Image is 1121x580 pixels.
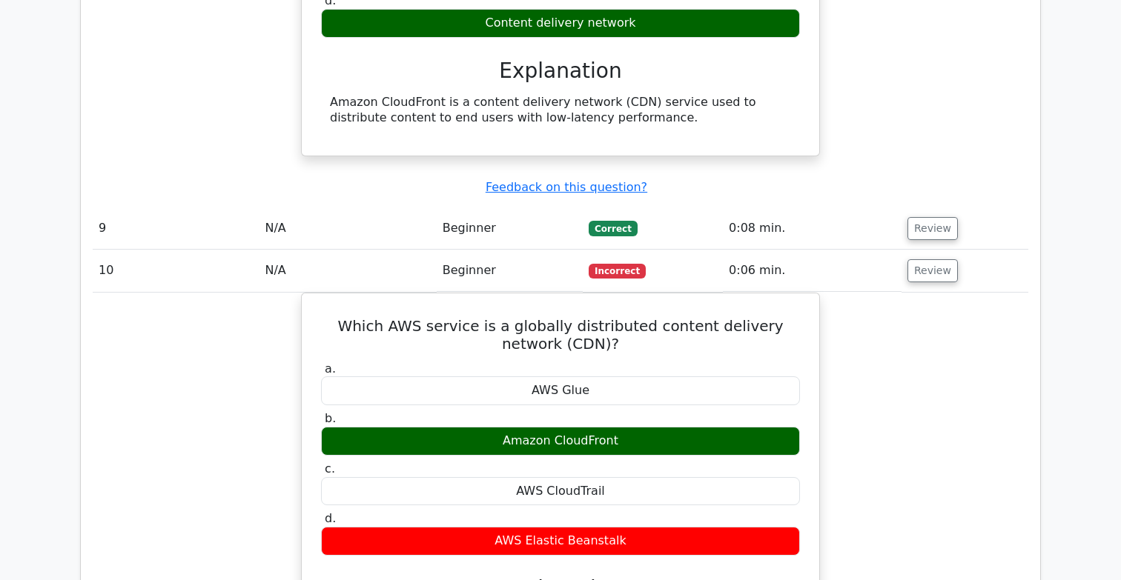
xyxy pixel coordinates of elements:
div: Content delivery network [321,9,800,38]
span: b. [325,411,336,425]
td: Beginner [437,207,583,250]
span: Correct [589,221,637,236]
h5: Which AWS service is a globally distributed content delivery network (CDN)? [320,317,801,353]
span: Incorrect [589,264,646,279]
span: c. [325,461,335,476]
span: a. [325,361,336,376]
button: Review [907,217,958,240]
div: AWS Glue [321,376,800,405]
span: d. [325,511,336,525]
a: Feedback on this question? [486,180,647,194]
div: AWS CloudTrail [321,477,800,506]
td: Beginner [437,250,583,292]
td: 0:08 min. [723,207,902,250]
div: AWS Elastic Beanstalk [321,527,800,556]
td: 10 [93,250,259,292]
div: Amazon CloudFront is a content delivery network (CDN) service used to distribute content to end u... [330,95,791,126]
div: Amazon CloudFront [321,427,800,456]
td: 0:06 min. [723,250,902,292]
td: 9 [93,207,259,250]
h3: Explanation [330,59,791,84]
button: Review [907,259,958,282]
td: N/A [259,207,437,250]
td: N/A [259,250,437,292]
